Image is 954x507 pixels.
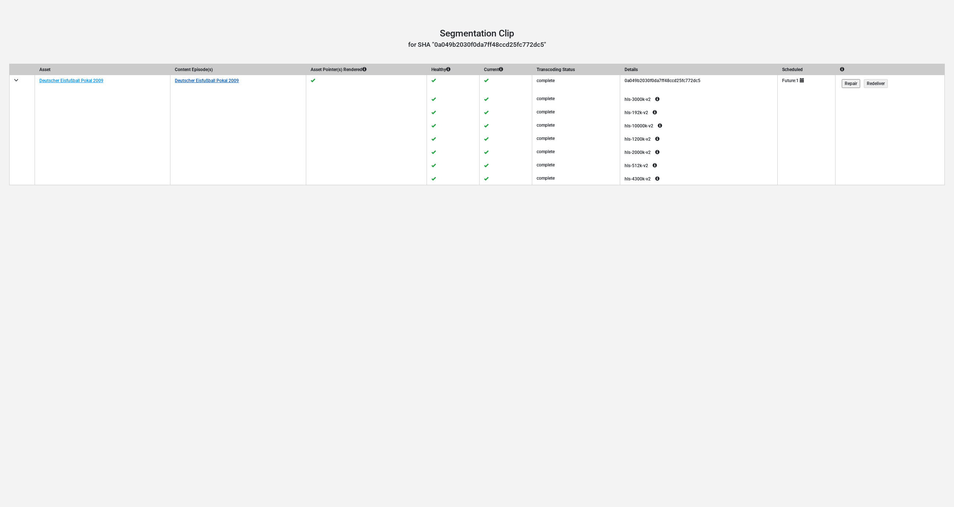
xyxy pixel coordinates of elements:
div: complete [532,159,620,170]
th: Asset Pointer(s) Rendered [306,64,427,75]
th: Content Episode(s) [170,64,306,75]
th: Asset [35,64,170,75]
th: Details [620,64,777,75]
div: 1 [796,77,799,84]
div: complete [532,120,620,131]
div: complete [532,173,620,184]
div: hls-3000k-v2 [620,92,777,105]
div: hls-4300k-v2 [620,172,777,185]
th: Healthy [427,64,480,75]
a: Deutscher Eisfußball Pokal 2009 [175,78,239,83]
div: hls-2000k-v2 [620,145,777,158]
th: Current [479,64,532,75]
th: Scheduled [777,64,835,75]
div: complete [532,133,620,144]
div: hls-10000k-v2 [620,119,777,132]
input: Redeliver [864,79,888,88]
h3: for SHA "0a049b2030f0da7ff48ccd25fc772dc5" [9,41,945,49]
div: hls-192k-v2 [620,105,777,119]
div: hls-512k-v2 [620,158,777,172]
div: hls-1200k-v2 [620,132,777,145]
a: Deutscher Eisfußball Pokal 2009 [39,78,103,83]
td: 0a049b2030f0da7ff48ccd25fc772dc5 [620,75,777,92]
h1: Segmentation Clip [9,28,945,39]
div: complete [532,93,620,104]
th: Transcoding Status [532,64,620,75]
input: Repair [842,79,860,88]
td: complete [532,75,620,92]
div: complete [532,146,620,157]
div: complete [532,106,620,117]
td: Future: [777,75,835,92]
